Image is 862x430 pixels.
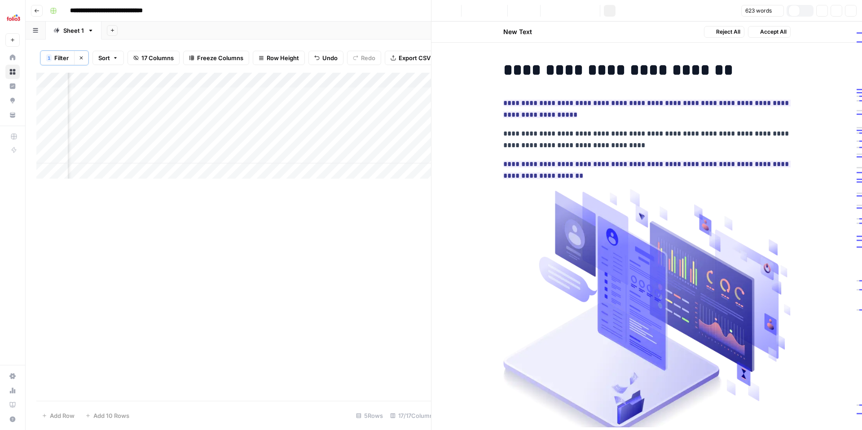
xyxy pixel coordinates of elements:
[5,93,20,108] a: Opportunities
[748,26,791,38] button: Accept All
[141,53,174,62] span: 17 Columns
[98,53,110,62] span: Sort
[704,26,744,38] button: Reject All
[5,7,20,30] button: Workspace: Folio3
[322,53,338,62] span: Undo
[716,28,740,36] span: Reject All
[128,51,180,65] button: 17 Columns
[197,53,243,62] span: Freeze Columns
[5,65,20,79] a: Browse
[5,412,20,426] button: Help + Support
[741,5,784,17] button: 623 words
[93,411,129,420] span: Add 10 Rows
[40,51,74,65] button: 1Filter
[36,408,80,423] button: Add Row
[5,79,20,93] a: Insights
[760,28,787,36] span: Accept All
[48,54,50,61] span: 1
[50,411,75,420] span: Add Row
[63,26,84,35] div: Sheet 1
[5,10,22,26] img: Folio3 Logo
[46,22,101,39] a: Sheet 1
[5,108,20,122] a: Your Data
[308,51,343,65] button: Undo
[361,53,375,62] span: Redo
[5,369,20,383] a: Settings
[267,53,299,62] span: Row Height
[385,51,436,65] button: Export CSV
[54,53,69,62] span: Filter
[46,54,52,61] div: 1
[80,408,135,423] button: Add 10 Rows
[5,383,20,398] a: Usage
[5,398,20,412] a: Learning Hub
[5,50,20,65] a: Home
[503,27,532,36] h2: New Text
[745,7,772,15] span: 623 words
[399,53,431,62] span: Export CSV
[253,51,305,65] button: Row Height
[92,51,124,65] button: Sort
[183,51,249,65] button: Freeze Columns
[352,408,387,423] div: 5 Rows
[387,408,440,423] div: 17/17 Columns
[347,51,381,65] button: Redo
